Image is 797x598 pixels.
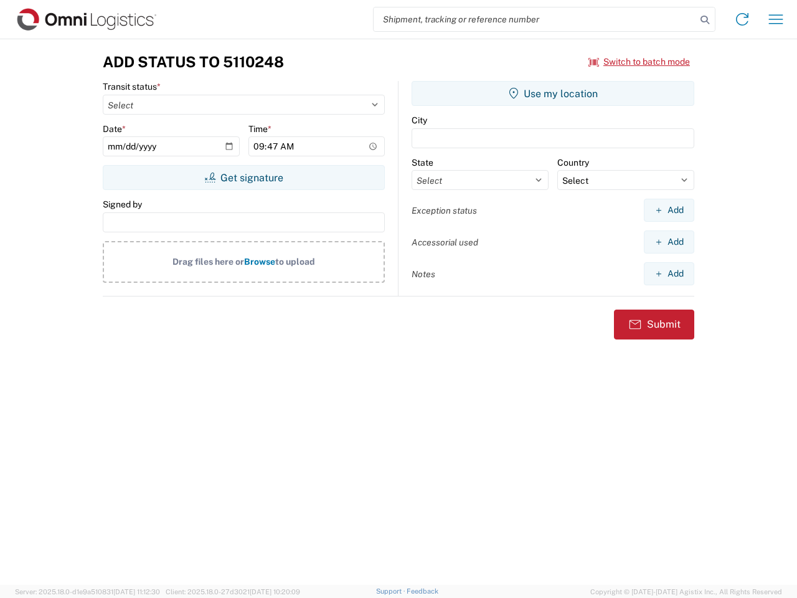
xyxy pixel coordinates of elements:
[644,199,694,222] button: Add
[248,123,271,135] label: Time
[103,199,142,210] label: Signed by
[412,157,433,168] label: State
[412,237,478,248] label: Accessorial used
[557,157,589,168] label: Country
[250,588,300,596] span: [DATE] 10:20:09
[244,257,275,267] span: Browse
[590,586,782,597] span: Copyright © [DATE]-[DATE] Agistix Inc., All Rights Reserved
[166,588,300,596] span: Client: 2025.18.0-27d3021
[374,7,696,31] input: Shipment, tracking or reference number
[103,81,161,92] label: Transit status
[588,52,690,72] button: Switch to batch mode
[644,262,694,285] button: Add
[644,230,694,254] button: Add
[103,165,385,190] button: Get signature
[412,81,694,106] button: Use my location
[275,257,315,267] span: to upload
[113,588,160,596] span: [DATE] 11:12:30
[172,257,244,267] span: Drag files here or
[412,268,435,280] label: Notes
[376,587,407,595] a: Support
[103,123,126,135] label: Date
[103,53,284,71] h3: Add Status to 5110248
[412,115,427,126] label: City
[15,588,160,596] span: Server: 2025.18.0-d1e9a510831
[412,205,477,216] label: Exception status
[407,587,438,595] a: Feedback
[614,310,694,339] button: Submit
